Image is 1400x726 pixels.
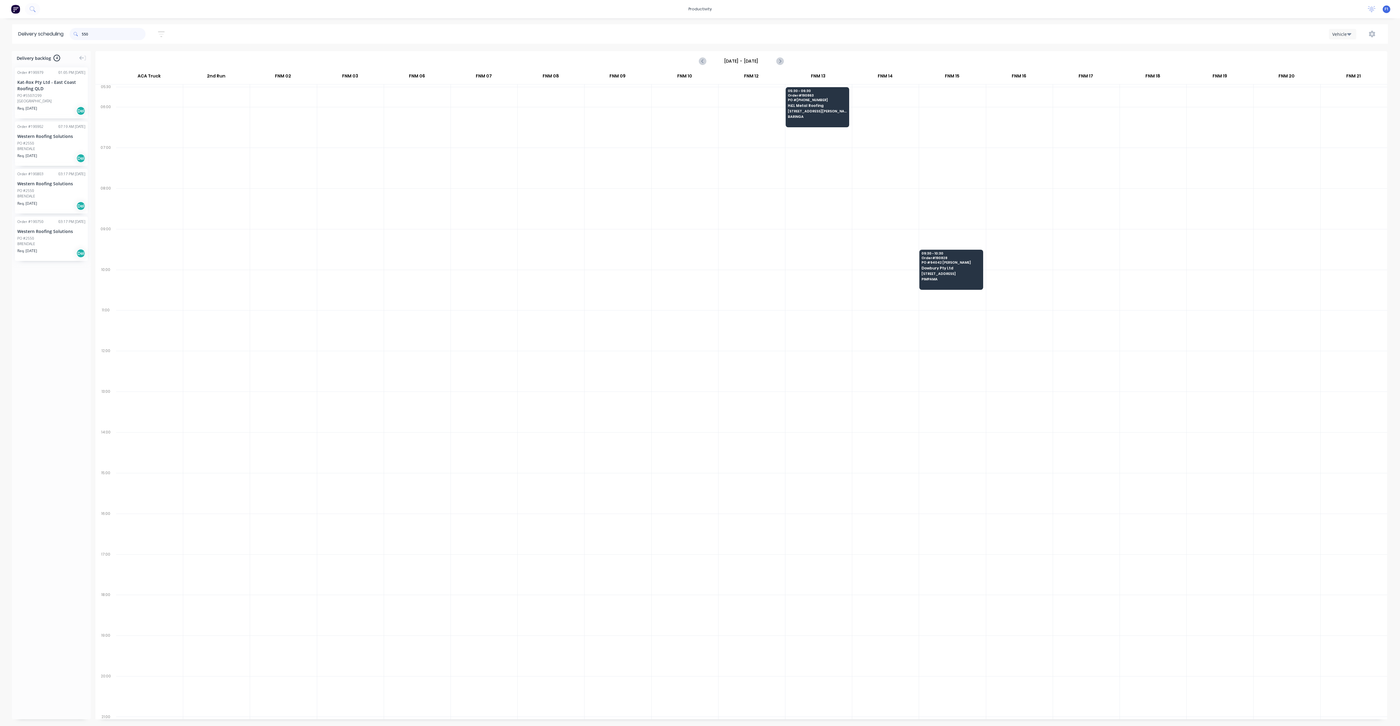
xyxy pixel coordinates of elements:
[921,272,980,276] span: [STREET_ADDRESS]
[788,104,847,108] span: H&L Metal Roofing
[11,5,20,14] img: Factory
[788,98,847,102] span: PO # [PHONE_NUMBER]
[95,713,116,721] div: 21:00
[95,185,116,225] div: 08:00
[785,71,852,84] div: FNM 13
[17,153,37,159] span: Req. [DATE]
[921,252,980,255] span: 09:30 - 10:30
[919,71,985,84] div: FNM 15
[250,71,316,84] div: FNM 02
[58,219,85,224] div: 03:17 PM [DATE]
[788,115,847,118] span: BARINGA
[95,469,116,510] div: 15:00
[718,71,785,84] div: FNM 12
[788,109,847,113] span: [STREET_ADDRESS][PERSON_NAME] (STORE)
[95,266,116,307] div: 10:00
[17,248,37,254] span: Req. [DATE]
[1120,71,1186,84] div: FNM 18
[921,277,980,281] span: PIMPAMA
[788,94,847,97] span: Order # 190863
[17,93,42,98] div: PO #5507/299
[384,71,450,84] div: FNM 06
[1253,71,1320,84] div: FNM 20
[651,71,718,84] div: FNM 10
[95,510,116,551] div: 16:00
[921,261,980,264] span: PO # 94042 [PERSON_NAME]
[921,266,980,270] span: Dowbury Pty Ltd
[17,141,34,146] div: PO #2550
[451,71,517,84] div: FNM 07
[53,55,60,61] span: 4
[116,71,183,84] div: ACA Truck
[788,89,847,93] span: 05:30 - 06:30
[95,306,116,347] div: 11:00
[1320,71,1387,84] div: FNM 21
[17,188,34,193] div: PO #2550
[76,154,85,163] div: Del
[685,5,715,14] div: productivity
[95,83,116,103] div: 05:30
[317,71,383,84] div: FNM 03
[95,673,116,713] div: 20:00
[17,236,34,241] div: PO #2550
[17,180,85,187] div: Western Roofing Solutions
[12,24,70,44] div: Delivery scheduling
[17,201,37,206] span: Req. [DATE]
[17,228,85,235] div: Western Roofing Solutions
[921,256,980,260] span: Order # 190828
[183,71,249,84] div: 2nd Run
[17,219,43,224] div: Order # 190750
[76,249,85,258] div: Del
[17,124,43,129] div: Order # 190902
[95,429,116,469] div: 14:00
[95,388,116,429] div: 13:00
[1186,71,1253,84] div: FNM 19
[95,225,116,266] div: 09:00
[17,55,51,61] span: Delivery backlog
[1332,31,1350,37] div: Vehicle
[58,171,85,177] div: 03:17 PM [DATE]
[17,98,85,104] div: [GEOGRAPHIC_DATA]
[1329,29,1356,39] button: Vehicle
[95,591,116,632] div: 18:00
[76,106,85,115] div: Del
[95,103,116,144] div: 06:00
[58,124,85,129] div: 07:19 AM [DATE]
[58,70,85,75] div: 01:05 PM [DATE]
[17,106,37,111] span: Req. [DATE]
[17,241,85,247] div: BRENDALE
[852,71,918,84] div: FNM 14
[986,71,1052,84] div: FNM 16
[82,28,146,40] input: Search for orders
[95,347,116,388] div: 12:00
[17,171,43,177] div: Order # 190803
[95,632,116,673] div: 19:00
[17,193,85,199] div: BRENDALE
[517,71,584,84] div: FNM 08
[76,201,85,211] div: Del
[17,79,85,92] div: Kat-Rox Pty Ltd - East Coast Roofing QLD
[1053,71,1119,84] div: FNM 17
[95,144,116,185] div: 07:00
[1385,6,1388,12] span: F1
[95,551,116,591] div: 17:00
[17,70,43,75] div: Order # 190979
[17,146,85,152] div: BRENDALE
[17,133,85,139] div: Western Roofing Solutions
[584,71,651,84] div: FNM 09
